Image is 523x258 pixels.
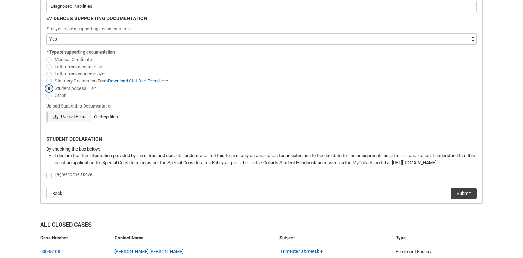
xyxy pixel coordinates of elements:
[55,57,92,62] span: Medical Certificate
[55,71,106,76] span: Letter from your employer
[55,93,66,98] span: Other
[49,50,115,55] span: Type of supporting documentation
[40,249,60,254] a: 00045108
[40,232,112,245] th: Case Number
[108,78,168,84] a: Download Stat Dec Form Here
[115,249,183,254] a: [PERSON_NAME] [PERSON_NAME]
[55,78,168,84] span: Statutory Declaration Form
[40,221,483,232] h2: All Closed Cases
[277,232,393,245] th: Subject
[47,111,91,122] span: Upload Files
[396,249,431,254] span: Enrolment Enquiry
[55,64,102,69] span: Letter from a counsellor
[55,152,477,166] li: I declare that the information provided by me is true and correct. I understand that this form is...
[47,26,49,31] abbr: required
[55,172,93,177] span: I agree to the above.
[46,16,147,21] b: EVIDENCE & SUPPORTING DOCUMENTATION
[55,86,96,91] span: Student Access Plan
[47,50,49,55] abbr: required
[112,232,277,245] th: Contact Name
[451,188,477,199] button: Submit
[94,113,118,121] span: Or drop files
[46,146,477,153] p: By checking the box below:
[393,232,483,245] th: Type
[46,188,68,199] button: Back
[280,248,323,255] a: Trimester 3 timetable
[49,26,131,31] span: Do you have a supporting documentation?
[46,136,102,142] b: STUDENT DECLARATION
[46,102,116,109] span: Upload Supporting Documentation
